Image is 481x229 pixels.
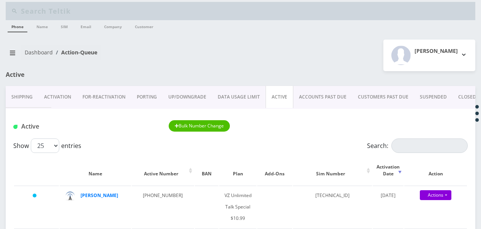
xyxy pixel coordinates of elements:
a: Actions [420,190,451,200]
th: Add-Ons [257,156,292,185]
a: SUSPENDED [414,86,453,108]
th: Active Number: activate to sort column ascending [132,156,194,185]
h2: [PERSON_NAME] [415,48,458,54]
button: Bulk Number Change [169,120,230,132]
a: Company [100,20,126,32]
th: Sim Number: activate to sort column ascending [293,156,372,185]
a: Customer [131,20,157,32]
a: Dashboard [25,49,53,56]
th: Action [404,156,467,185]
td: VZ Unlimited Talk Special $10.99 [219,186,257,228]
a: ACTIVE [266,86,293,108]
a: Name [33,20,52,32]
a: Shipping [6,86,38,108]
select: Showentries [31,138,59,153]
a: Phone [8,20,27,32]
li: Action-Queue [53,48,97,56]
label: Search: [367,138,468,153]
td: [TECHNICAL_ID] [293,186,372,228]
nav: breadcrumb [6,45,235,66]
h1: Active [6,71,155,78]
a: UP/DOWNGRADE [163,86,212,108]
th: BAN [195,156,218,185]
h1: Active [13,123,157,130]
a: PORTING [131,86,163,108]
a: CUSTOMERS PAST DUE [352,86,414,108]
input: Search Teltik [21,4,473,18]
th: Name [60,156,131,185]
a: Activation [38,86,77,108]
th: Activation Date: activate to sort column ascending [373,156,404,185]
a: SIM [57,20,71,32]
img: Active [13,125,17,129]
a: ACCOUNTS PAST DUE [293,86,352,108]
a: FOR-REActivation [77,86,131,108]
th: Plan [219,156,257,185]
a: DATA USAGE LIMIT [212,86,266,108]
button: [PERSON_NAME] [383,40,475,71]
input: Search: [391,138,468,153]
td: [PHONE_NUMBER] [132,186,194,228]
a: [PERSON_NAME] [81,192,118,199]
a: Email [77,20,95,32]
label: Show entries [13,138,81,153]
span: [DATE] [381,192,396,199]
